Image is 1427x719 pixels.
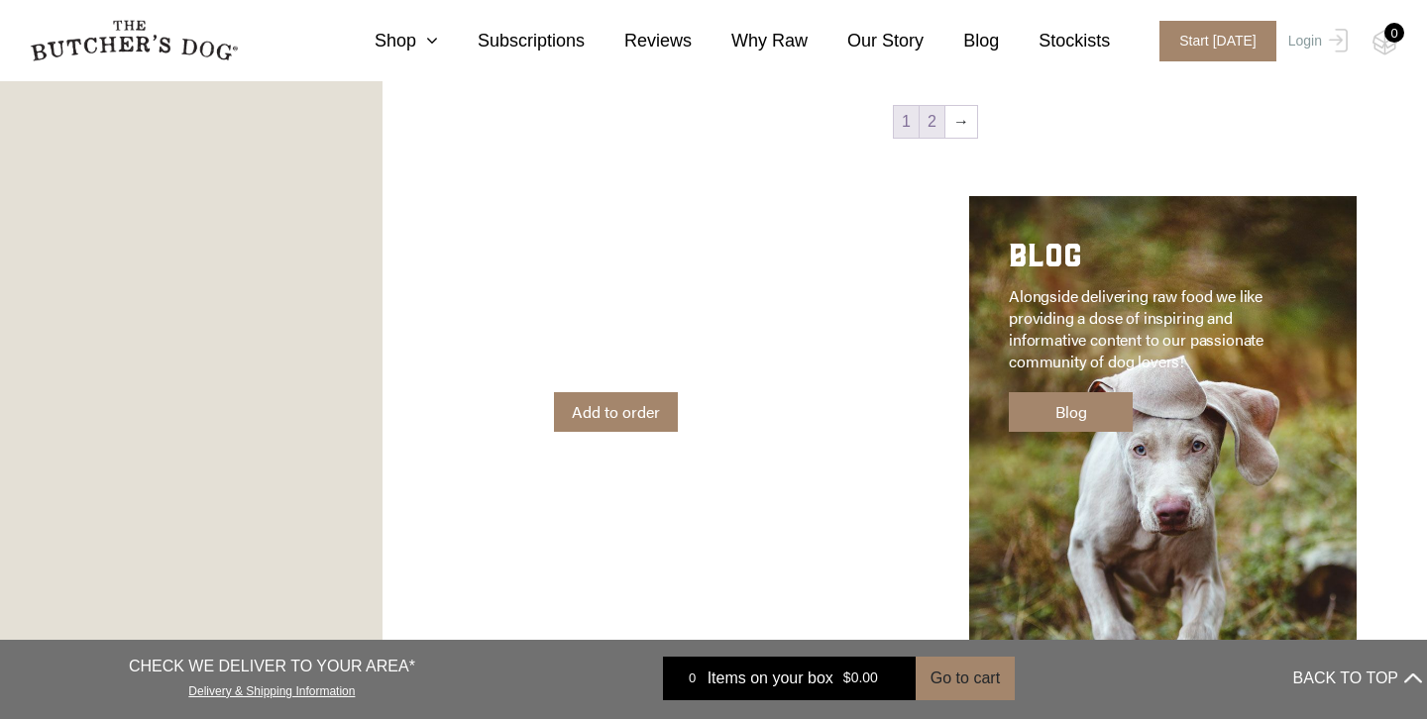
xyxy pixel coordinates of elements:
a: Stockists [999,28,1110,54]
a: Blog [924,28,999,54]
a: Why Raw [692,28,808,54]
p: CHECK WE DELIVER TO YOUR AREA* [129,655,415,678]
button: BACK TO TOP [1293,655,1422,702]
p: Alongside delivering raw food we like providing a dose of inspiring and informative content to ou... [1009,285,1287,372]
a: Page 2 [920,106,944,138]
a: Login [1283,21,1348,61]
h2: APOTHECARY [554,236,832,285]
a: → [945,106,977,138]
a: Shop [335,28,438,54]
h2: BLOG [1009,236,1287,285]
a: Reviews [585,28,692,54]
div: 0 [678,668,708,688]
a: Blog [1009,392,1133,432]
a: Start [DATE] [1140,21,1283,61]
span: Page 1 [894,106,919,138]
img: TBD_Cart-Empty.png [1372,30,1397,55]
a: Our Story [808,28,924,54]
a: Delivery & Shipping Information [188,679,355,698]
bdi: 0.00 [843,670,878,686]
div: 0 [1384,23,1404,43]
p: Adored Beast Apothecary is a line of all-natural pet products designed to support your dog’s heal... [554,285,832,372]
button: Go to cart [916,657,1015,700]
a: Add to order [554,392,678,432]
a: 0 Items on your box $0.00 [663,657,916,700]
a: Subscriptions [438,28,585,54]
span: $ [843,670,851,686]
span: Items on your box [708,667,833,690]
span: Start [DATE] [1159,21,1276,61]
